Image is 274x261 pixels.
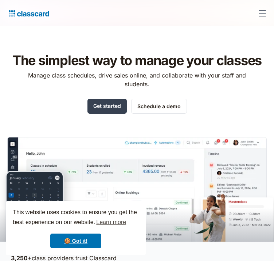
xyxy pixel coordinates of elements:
[254,4,268,22] div: menu
[131,99,187,114] a: Schedule a demo
[12,53,262,68] h1: The simplest way to manage your classes
[87,99,127,114] a: Get started
[13,208,139,228] span: This website uses cookies to ensure you get the best experience on our website.
[95,217,127,228] a: learn more about cookies
[50,234,101,248] a: dismiss cookie message
[21,71,253,88] p: Manage class schedules, drive sales online, and collaborate with your staff and students.
[6,8,49,18] a: Logo
[6,201,146,255] div: cookieconsent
